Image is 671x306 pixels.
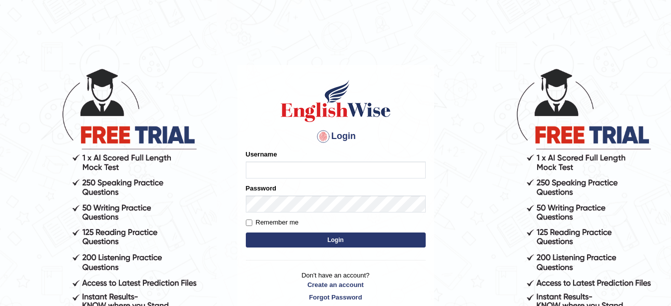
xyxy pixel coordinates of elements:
label: Password [246,183,276,193]
button: Login [246,232,426,247]
label: Remember me [246,217,299,227]
img: Logo of English Wise sign in for intelligent practice with AI [279,78,393,123]
a: Forgot Password [246,292,426,302]
h4: Login [246,128,426,144]
input: Remember me [246,219,252,226]
label: Username [246,149,277,159]
a: Create an account [246,280,426,289]
p: Don't have an account? [246,270,426,301]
